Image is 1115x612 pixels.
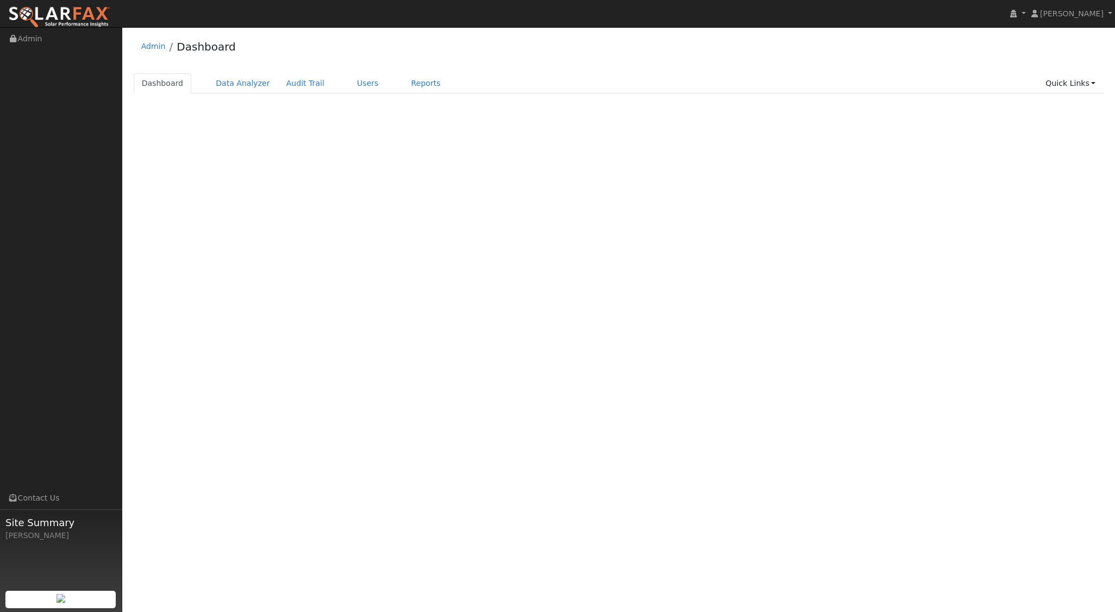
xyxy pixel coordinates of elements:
[8,6,110,29] img: SolarFax
[141,42,166,51] a: Admin
[5,530,116,541] div: [PERSON_NAME]
[134,73,192,93] a: Dashboard
[57,594,65,603] img: retrieve
[208,73,278,93] a: Data Analyzer
[177,40,236,53] a: Dashboard
[403,73,449,93] a: Reports
[1040,9,1104,18] span: [PERSON_NAME]
[278,73,333,93] a: Audit Trail
[1037,73,1104,93] a: Quick Links
[5,515,116,530] span: Site Summary
[349,73,387,93] a: Users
